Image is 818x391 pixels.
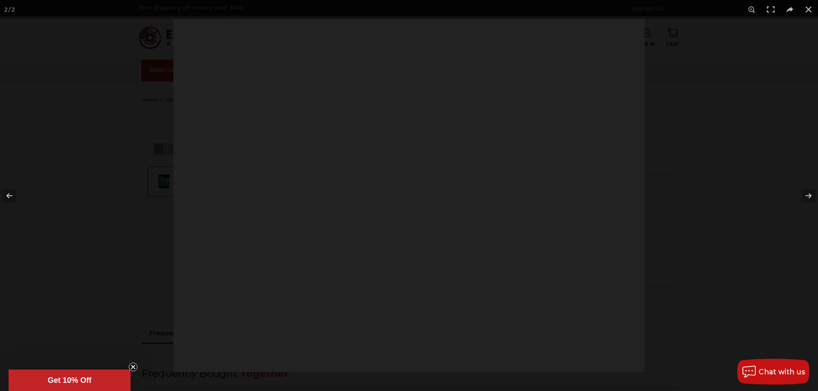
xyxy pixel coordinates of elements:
[759,368,805,376] span: Chat with us
[737,359,809,385] button: Chat with us
[788,174,818,217] button: Next (arrow right)
[9,370,131,391] div: Get 10% OffClose teaser
[129,363,137,371] button: Close teaser
[48,376,91,385] span: Get 10% Off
